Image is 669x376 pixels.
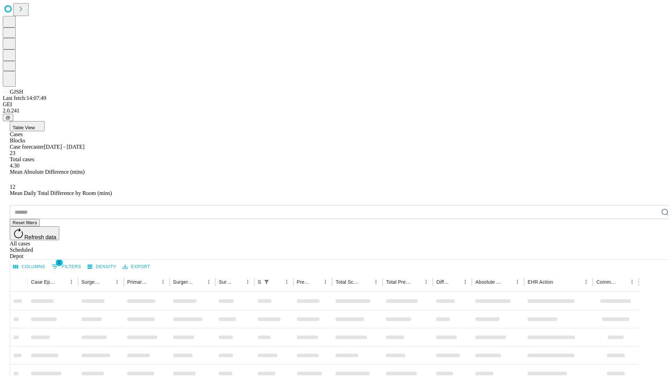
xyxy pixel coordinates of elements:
[475,279,502,285] div: Absolute Difference
[282,277,292,287] button: Menu
[258,279,261,285] div: Scheduled In Room Duration
[503,277,513,287] button: Sort
[50,261,83,272] button: Show filters
[3,101,666,108] div: GEI
[3,95,46,101] span: Last fetch: 14:07:49
[371,277,381,287] button: Menu
[194,277,204,287] button: Sort
[272,277,282,287] button: Sort
[121,261,152,272] button: Export
[627,277,637,287] button: Menu
[262,277,271,287] div: 1 active filter
[528,279,553,285] div: EHR Action
[336,279,361,285] div: Total Scheduled Duration
[311,277,321,287] button: Sort
[102,277,112,287] button: Sort
[67,277,76,287] button: Menu
[10,89,23,95] span: GJSH
[10,121,45,131] button: Table View
[10,169,85,175] span: Mean Absolute Difference (mins)
[86,261,118,272] button: Density
[13,125,35,130] span: Table View
[460,277,470,287] button: Menu
[297,279,310,285] div: Predicted In Room Duration
[10,156,34,162] span: Total cases
[321,277,330,287] button: Menu
[57,277,67,287] button: Sort
[361,277,371,287] button: Sort
[3,108,666,114] div: 2.0.241
[10,184,15,190] span: 12
[412,277,421,287] button: Sort
[10,150,15,156] span: 23
[219,279,232,285] div: Surgery Date
[386,279,411,285] div: Total Predicted Duration
[158,277,168,287] button: Menu
[112,277,122,287] button: Menu
[262,277,271,287] button: Show filters
[148,277,158,287] button: Sort
[3,114,13,121] button: @
[10,226,59,240] button: Refresh data
[10,144,44,150] span: Case forecaster
[596,279,616,285] div: Comments
[56,259,63,266] span: 1
[451,277,460,287] button: Sort
[31,279,56,285] div: Case Epic Id
[24,234,56,240] span: Refresh data
[13,220,37,225] span: Reset filters
[11,261,47,272] button: Select columns
[421,277,431,287] button: Menu
[6,115,10,120] span: @
[44,144,84,150] span: [DATE] - [DATE]
[617,277,627,287] button: Sort
[173,279,193,285] div: Surgery Name
[127,279,147,285] div: Primary Service
[513,277,522,287] button: Menu
[10,163,20,169] span: 4.30
[82,279,102,285] div: Surgeon Name
[436,279,450,285] div: Difference
[233,277,243,287] button: Sort
[243,277,253,287] button: Menu
[581,277,591,287] button: Menu
[10,219,40,226] button: Reset filters
[204,277,214,287] button: Menu
[10,190,112,196] span: Mean Daily Total Difference by Room (mins)
[554,277,563,287] button: Sort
